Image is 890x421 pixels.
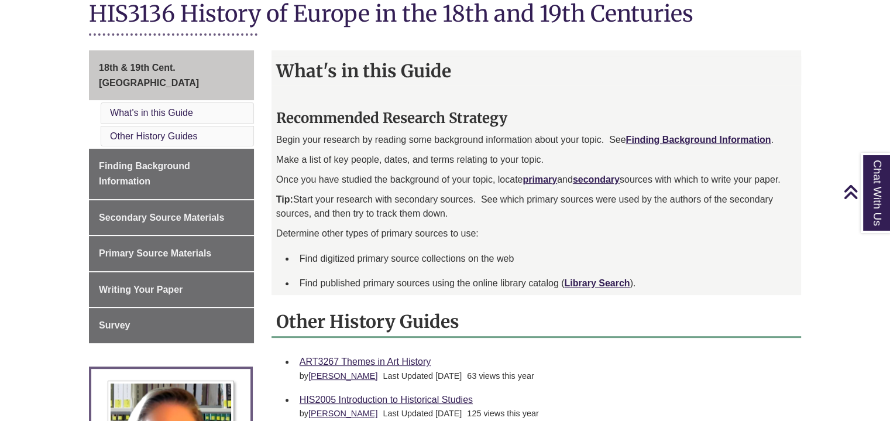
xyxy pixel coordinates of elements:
a: Writing Your Paper [89,272,254,307]
a: ART3267 Themes in Art History [300,357,431,367]
a: Survey [89,308,254,343]
span: Last Updated [DATE] [383,371,462,381]
a: primary [523,174,557,184]
li: Find digitized primary source collections on the web [295,247,796,271]
p: Once you have studied the background of your topic, locate and sources with which to write your p... [276,173,796,187]
a: Finding Background Information [89,149,254,198]
a: Primary Source Materials [89,236,254,271]
span: Writing Your Paper [99,285,183,295]
span: 18th & 19th Cent. [GEOGRAPHIC_DATA] [99,63,199,88]
a: [PERSON_NAME] [308,409,377,418]
a: secondary [573,174,620,184]
a: [PERSON_NAME] [308,371,377,381]
a: What's in this Guide [110,108,193,118]
span: 63 views this year [467,371,534,381]
span: 125 views this year [467,409,538,418]
h2: Other History Guides [272,307,801,338]
a: Finding Background Information [626,135,771,145]
p: Determine other types of primary sources to use: [276,227,796,241]
h2: What's in this Guide [272,56,801,85]
p: Begin your research by reading some background information about your topic. See . [276,133,796,147]
span: Secondary Source Materials [99,213,224,223]
a: HIS2005 Introduction to Historical Studies [300,395,473,405]
span: Primary Source Materials [99,248,211,258]
a: Other History Guides [110,131,197,141]
a: Library Search [564,278,630,288]
span: by [300,409,380,418]
p: Start your research with secondary sources. See which primary sources were used by the authors of... [276,193,796,221]
p: Make a list of key people, dates, and terms relating to your topic. [276,153,796,167]
a: 18th & 19th Cent. [GEOGRAPHIC_DATA] [89,50,254,100]
span: Finding Background Information [99,161,190,186]
a: Secondary Source Materials [89,200,254,235]
strong: Tip: [276,194,293,204]
span: Survey [99,320,130,330]
span: Last Updated [DATE] [383,409,462,418]
a: Back to Top [843,184,887,200]
strong: Recommended Research Strategy [276,109,507,127]
div: Guide Page Menu [89,50,254,343]
li: Find published primary sources using the online library catalog ( ). [295,271,796,296]
span: by [300,371,380,381]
